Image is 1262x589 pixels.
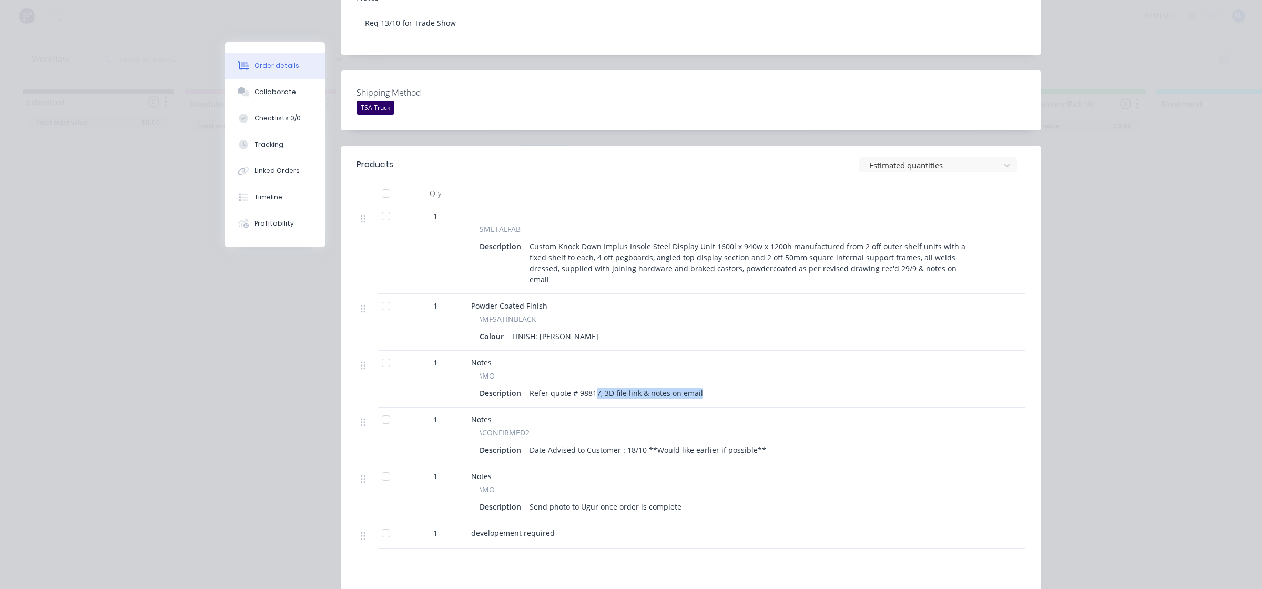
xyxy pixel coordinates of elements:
[225,184,325,210] button: Timeline
[480,370,495,381] span: \MO
[525,239,980,287] div: Custom Knock Down Implus Insole Steel Display Unit 1600l x 940w x 1200h manufactured from 2 off o...
[225,53,325,79] button: Order details
[433,471,437,482] span: 1
[480,224,521,235] span: SMETALFAB
[255,114,301,123] div: Checklists 0/0
[225,131,325,158] button: Tracking
[433,414,437,425] span: 1
[225,158,325,184] button: Linked Orders
[508,329,603,344] div: FINISH: [PERSON_NAME]
[525,499,686,514] div: Send photo to Ugur once order is complete
[525,442,770,458] div: Date Advised to Customer : 18/10 **Would like earlier if possible**
[357,86,488,99] label: Shipping Method
[255,192,282,202] div: Timeline
[433,527,437,539] span: 1
[480,329,508,344] div: Colour
[480,499,525,514] div: Description
[480,442,525,458] div: Description
[480,427,530,438] span: \CONFIRMED2
[471,414,492,424] span: Notes
[471,358,492,368] span: Notes
[255,87,296,97] div: Collaborate
[255,219,294,228] div: Profitability
[433,210,437,221] span: 1
[480,313,536,324] span: \MFSATINBLACK
[255,61,299,70] div: Order details
[225,79,325,105] button: Collaborate
[480,385,525,401] div: Description
[471,301,547,311] span: Powder Coated Finish
[480,239,525,254] div: Description
[357,7,1025,39] div: Req 13/10 for Trade Show
[471,471,492,481] span: Notes
[480,484,495,495] span: \MO
[255,166,300,176] div: Linked Orders
[525,385,707,401] div: Refer quote # 98817, 3D file link & notes on email
[225,105,325,131] button: Checklists 0/0
[225,210,325,237] button: Profitability
[433,357,437,368] span: 1
[471,528,555,538] span: developement required
[255,140,283,149] div: Tracking
[433,300,437,311] span: 1
[471,211,474,221] span: -
[357,101,394,115] div: TSA Truck
[357,158,393,171] div: Products
[404,183,467,204] div: Qty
